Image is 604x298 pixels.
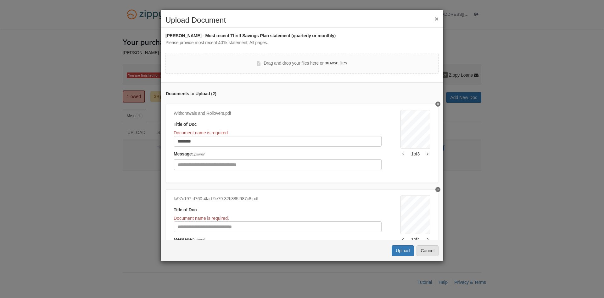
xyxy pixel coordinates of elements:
button: Upload [392,245,414,256]
div: Documents to Upload ( 2 ) [166,91,438,97]
div: Document name is required. [174,215,382,221]
label: browse files [325,60,347,67]
div: 1 of 4 [400,236,430,242]
div: Drag and drop your files here or [257,60,347,67]
div: 1 of 3 [400,151,430,157]
button: Delete Withdraw [435,102,440,107]
label: Title of Doc [174,121,197,128]
span: Optional [192,152,204,156]
button: Cancel [417,245,439,256]
div: Please provide most recent 401k statement, All pages. [165,39,439,46]
label: Title of Doc [174,207,197,213]
input: Include any comments on this document [174,159,382,170]
div: [PERSON_NAME] - Most recent Thrift Savings Plan statement (quarterly or monthly) [165,32,439,39]
div: Document name is required. [174,130,382,136]
button: Delete undefined [435,187,440,192]
h2: Upload Document [165,16,439,24]
div: fa97c197-d760-4fad-9e79-32b385f987c8.pdf [174,196,382,202]
input: Document Title [174,221,382,232]
div: Withdrawals and Rollovers.pdf [174,110,382,117]
button: × [435,15,439,22]
input: Document Title [174,136,382,147]
label: Message [174,151,204,158]
span: Optional [192,238,204,242]
label: Message [174,236,204,243]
